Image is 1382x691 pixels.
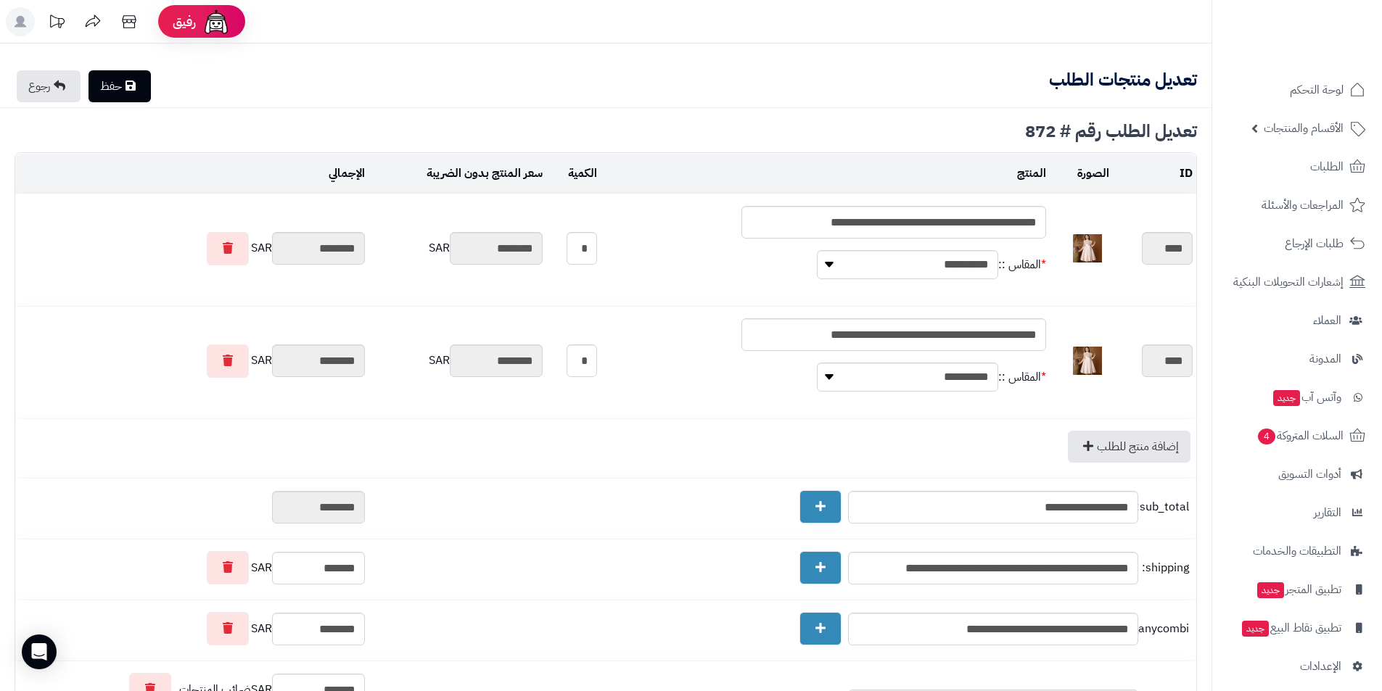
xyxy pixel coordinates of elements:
[1221,265,1373,299] a: إشعارات التحويلات البنكية
[38,7,75,40] a: تحديثات المنصة
[1233,272,1344,292] span: إشعارات التحويلات البنكية
[1221,342,1373,376] a: المدونة
[1221,418,1373,453] a: السلات المتروكة4
[1273,390,1300,406] span: جديد
[202,7,231,36] img: ai-face.png
[1309,349,1341,369] span: المدونة
[1272,387,1341,407] span: وآتس آب
[369,154,546,194] td: سعر المنتج بدون الضريبة
[1221,457,1373,492] a: أدوات التسويق
[1290,80,1344,100] span: لوحة التحكم
[1264,118,1344,138] span: الأقسام والمنتجات
[1221,226,1373,261] a: طلبات الإرجاع
[372,344,543,377] div: SAR
[1283,41,1368,71] img: logo-2.png
[1221,611,1373,645] a: تطبيق نقاط البيعجديد
[1241,618,1341,638] span: تطبيق نقاط البيع
[1313,310,1341,331] span: العملاء
[998,351,1046,403] td: المقاس ::
[546,154,601,194] td: الكمية
[19,612,365,645] div: SAR
[1221,495,1373,530] a: التقارير
[1113,154,1196,194] td: ID
[372,232,543,265] div: SAR
[1300,656,1341,676] span: الإعدادات
[17,70,81,102] a: رجوع
[1068,431,1190,463] a: إضافة منتج للطلب
[15,123,1197,140] div: تعديل الطلب رقم # 872
[1221,303,1373,338] a: العملاء
[1221,188,1373,223] a: المراجعات والأسئلة
[1049,67,1197,93] b: تعديل منتجات الطلب
[1242,621,1269,637] span: جديد
[1221,149,1373,184] a: الطلبات
[1050,154,1112,194] td: الصورة
[1073,234,1102,263] img: 1733064545-IMG_%D9%A2%D9%A0%D9%A2%D9%A4%D9%A1%D9%A2%D9%A0%D9%A1_%D9%A2%D9%A2%D9%A4%D9%A0%D9%A4%D9...
[19,232,365,265] div: SAR
[1258,429,1275,444] span: 4
[1221,380,1373,415] a: وآتس آبجديد
[1221,534,1373,568] a: التطبيقات والخدمات
[1142,560,1189,576] span: shipping:
[1314,502,1341,523] span: التقارير
[1262,195,1344,215] span: المراجعات والأسئلة
[1073,347,1102,376] img: 1733064545-IMG_%D9%A2%D9%A0%D9%A2%D9%A4%D9%A1%D9%A2%D9%A0%D9%A1_%D9%A2%D9%A2%D9%A4%D9%A0%D9%A4%D9...
[1257,582,1284,598] span: جديد
[1142,499,1189,516] span: sub_total:
[19,344,365,378] div: SAR
[1256,426,1344,446] span: السلات المتروكة
[1221,649,1373,684] a: الإعدادات
[15,154,369,194] td: الإجمالي
[1278,464,1341,484] span: أدوات التسويق
[1221,572,1373,607] a: تطبيق المتجرجديد
[89,70,151,102] a: حفظ
[173,13,196,30] span: رفيق
[1310,157,1344,177] span: الطلبات
[1253,541,1341,561] span: التطبيقات والخدمات
[998,239,1046,291] td: المقاس ::
[1142,621,1189,637] span: bganycombi:
[22,634,57,669] div: Open Intercom Messenger
[1221,73,1373,107] a: لوحة التحكم
[1256,579,1341,600] span: تطبيق المتجر
[601,154,1050,194] td: المنتج
[19,551,365,584] div: SAR
[1285,233,1344,254] span: طلبات الإرجاع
